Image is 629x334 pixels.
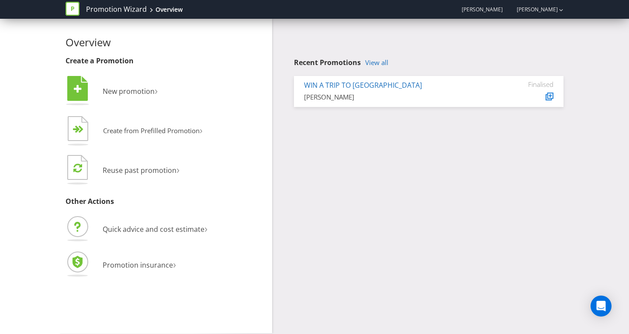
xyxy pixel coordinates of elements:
button: Create from Prefilled Promotion› [66,114,203,149]
h3: Create a Promotion [66,57,266,65]
div: Open Intercom Messenger [591,296,612,317]
span: [PERSON_NAME] [462,6,503,13]
a: Promotion insurance› [66,260,176,270]
a: Quick advice and cost estimate› [66,224,207,234]
tspan:  [74,84,82,94]
a: View all [365,59,388,66]
span: Create from Prefilled Promotion [103,126,200,135]
span: › [176,162,180,176]
span: › [173,257,176,271]
a: WIN A TRIP TO [GEOGRAPHIC_DATA] [304,80,422,90]
h2: Overview [66,37,266,48]
span: New promotion [103,86,155,96]
a: [PERSON_NAME] [508,6,558,13]
span: › [204,221,207,235]
span: Recent Promotions [294,58,361,67]
h3: Other Actions [66,198,266,206]
div: [PERSON_NAME] [304,93,488,102]
tspan:  [78,125,84,134]
a: Promotion Wizard [86,4,147,14]
span: › [155,83,158,97]
span: Quick advice and cost estimate [103,224,204,234]
span: Promotion insurance [103,260,173,270]
span: › [200,123,203,137]
span: Reuse past promotion [103,165,176,175]
div: Finalised [501,80,553,88]
div: Overview [156,5,183,14]
tspan:  [73,163,82,173]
